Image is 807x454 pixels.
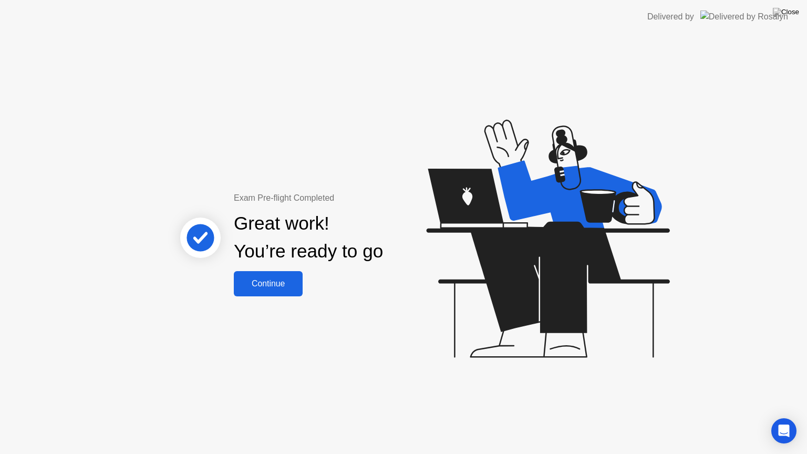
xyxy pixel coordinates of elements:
[700,11,788,23] img: Delivered by Rosalyn
[771,418,796,443] div: Open Intercom Messenger
[237,279,299,288] div: Continue
[234,271,303,296] button: Continue
[234,192,451,204] div: Exam Pre-flight Completed
[773,8,799,16] img: Close
[647,11,694,23] div: Delivered by
[234,210,383,265] div: Great work! You’re ready to go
